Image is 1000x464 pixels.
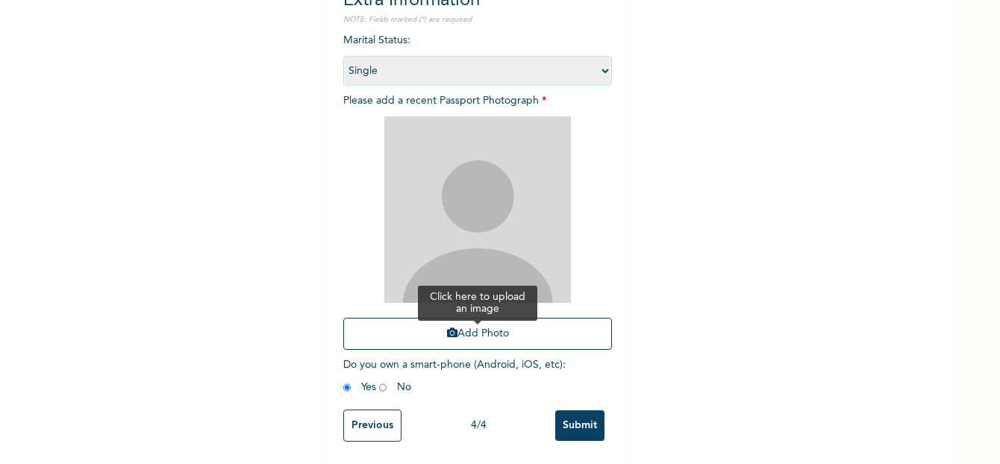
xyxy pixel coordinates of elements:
button: Add Photo [343,318,612,350]
span: Do you own a smart-phone (Android, iOS, etc) : Yes No [343,360,566,392]
input: Submit [555,410,604,441]
input: Previous [343,410,401,442]
span: Marital Status : [343,35,612,76]
img: Crop [384,116,571,303]
span: Please add a recent Passport Photograph [343,95,612,357]
p: NOTE: Fields marked (*) are required [343,14,612,25]
div: 4 / 4 [401,418,555,433]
